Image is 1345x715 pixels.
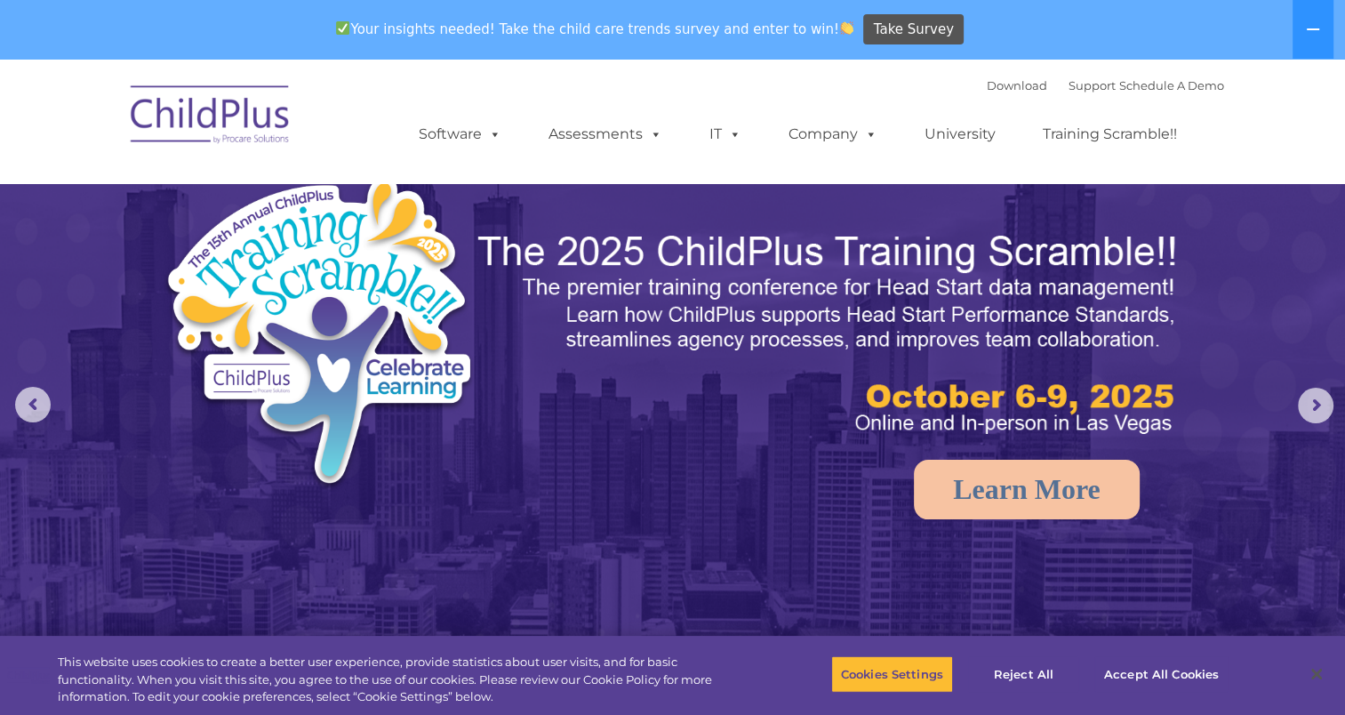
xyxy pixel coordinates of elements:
font: | [987,78,1224,92]
a: Learn More [914,460,1140,519]
span: Phone number [247,190,323,204]
a: Software [401,116,519,152]
button: Close [1297,655,1336,694]
span: Your insights needed! Take the child care trends survey and enter to win! [329,12,861,46]
span: Last name [247,117,301,131]
img: ChildPlus by Procare Solutions [122,73,300,162]
a: Assessments [531,116,680,152]
a: Take Survey [863,14,964,45]
a: IT [692,116,759,152]
img: ✅ [336,21,349,35]
a: Schedule A Demo [1119,78,1224,92]
a: Training Scramble!! [1025,116,1195,152]
img: 👏 [840,21,853,35]
a: Support [1069,78,1116,92]
span: Take Survey [874,14,954,45]
a: Company [771,116,895,152]
a: Download [987,78,1047,92]
div: This website uses cookies to create a better user experience, provide statistics about user visit... [58,654,740,706]
button: Reject All [968,655,1079,693]
button: Cookies Settings [831,655,953,693]
a: University [907,116,1013,152]
button: Accept All Cookies [1094,655,1229,693]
